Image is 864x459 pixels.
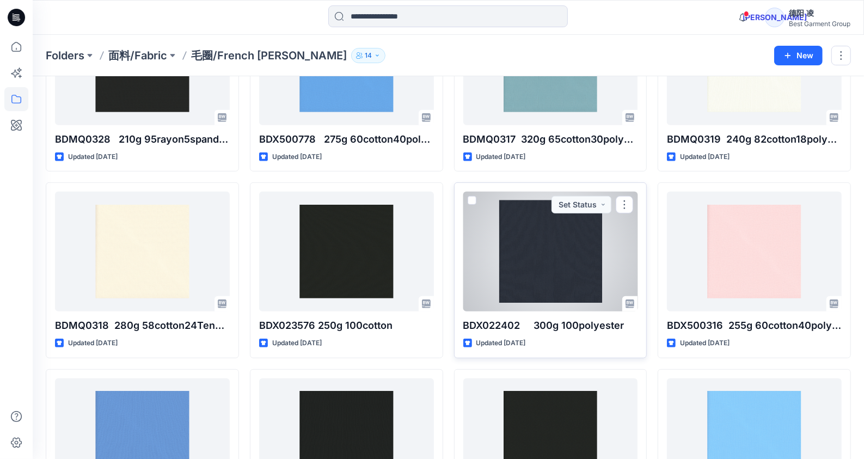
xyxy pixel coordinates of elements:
[259,132,434,147] p: BDX500778 275g 60cotton40polyester
[667,192,842,311] a: BDX500316 255g 60cotton40polyester
[476,151,526,163] p: Updated [DATE]
[55,132,230,147] p: BDMQ0328 210g 95rayon5spandex
[191,48,347,63] p: 毛圈/French [PERSON_NAME]
[259,192,434,311] a: BDX023576 250g 100cotton
[365,50,372,62] p: 14
[272,151,322,163] p: Updated [DATE]
[463,192,638,311] a: BDX022402 300g 100polyester
[68,151,118,163] p: Updated [DATE]
[68,338,118,349] p: Updated [DATE]
[351,48,385,63] button: 14
[680,151,730,163] p: Updated [DATE]
[680,338,730,349] p: Updated [DATE]
[46,48,84,63] a: Folders
[55,318,230,333] p: BDMQ0318 280g 58cotton24Tencel18polyester
[667,132,842,147] p: BDMQ0319 240g 82cotton18polyester
[789,7,850,20] div: 德阳 凌
[789,20,850,28] div: Best Garment Group
[272,338,322,349] p: Updated [DATE]
[463,318,638,333] p: BDX022402 300g 100polyester
[55,192,230,311] a: BDMQ0318 280g 58cotton24Tencel18polyester
[259,318,434,333] p: BDX023576 250g 100cotton
[108,48,167,63] a: 面料/Fabric
[463,132,638,147] p: BDMQ0317 320g 65cotton30polyester5spandex
[667,318,842,333] p: BDX500316 255g 60cotton40polyester
[476,338,526,349] p: Updated [DATE]
[774,46,823,65] button: New
[765,8,785,27] div: [PERSON_NAME]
